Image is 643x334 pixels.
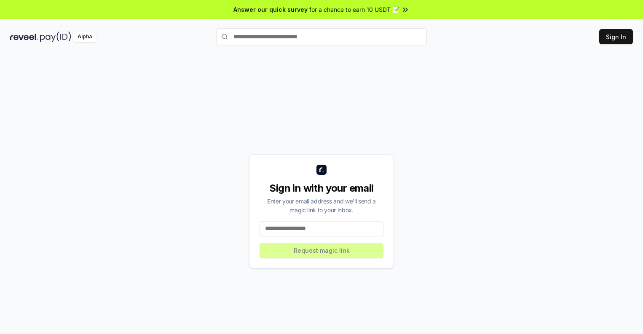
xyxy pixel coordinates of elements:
[260,197,383,214] div: Enter your email address and we’ll send a magic link to your inbox.
[309,5,399,14] span: for a chance to earn 10 USDT 📝
[599,29,633,44] button: Sign In
[260,182,383,195] div: Sign in with your email
[233,5,308,14] span: Answer our quick survey
[73,32,96,42] div: Alpha
[40,32,71,42] img: pay_id
[10,32,38,42] img: reveel_dark
[316,165,327,175] img: logo_small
